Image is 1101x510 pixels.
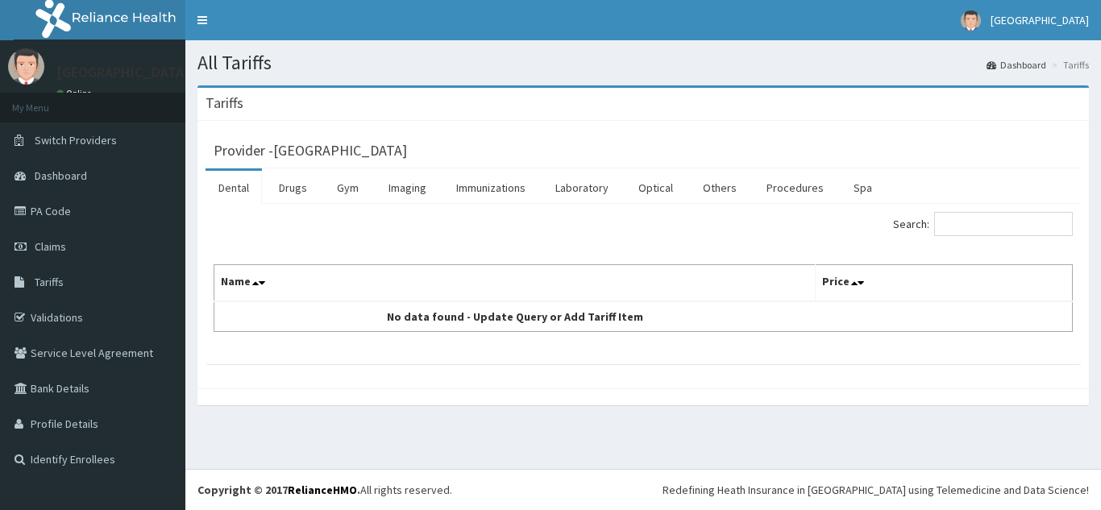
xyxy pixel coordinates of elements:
[266,171,320,205] a: Drugs
[8,48,44,85] img: User Image
[35,133,117,147] span: Switch Providers
[443,171,538,205] a: Immunizations
[56,65,189,80] p: [GEOGRAPHIC_DATA]
[56,88,95,99] a: Online
[754,171,837,205] a: Procedures
[214,265,816,302] th: Name
[35,275,64,289] span: Tariffs
[35,239,66,254] span: Claims
[197,483,360,497] strong: Copyright © 2017 .
[206,171,262,205] a: Dental
[206,96,243,110] h3: Tariffs
[625,171,686,205] a: Optical
[841,171,885,205] a: Spa
[35,168,87,183] span: Dashboard
[185,469,1101,510] footer: All rights reserved.
[324,171,372,205] a: Gym
[815,265,1073,302] th: Price
[197,52,1089,73] h1: All Tariffs
[376,171,439,205] a: Imaging
[690,171,750,205] a: Others
[214,301,816,332] td: No data found - Update Query or Add Tariff Item
[663,482,1089,498] div: Redefining Heath Insurance in [GEOGRAPHIC_DATA] using Telemedicine and Data Science!
[1048,58,1089,72] li: Tariffs
[961,10,981,31] img: User Image
[991,13,1089,27] span: [GEOGRAPHIC_DATA]
[893,212,1073,236] label: Search:
[542,171,621,205] a: Laboratory
[288,483,357,497] a: RelianceHMO
[987,58,1046,72] a: Dashboard
[934,212,1073,236] input: Search:
[214,143,407,158] h3: Provider - [GEOGRAPHIC_DATA]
